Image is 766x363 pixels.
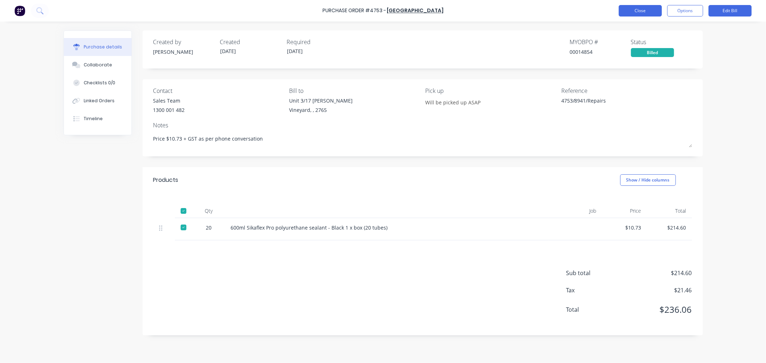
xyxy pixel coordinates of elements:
[620,286,692,294] span: $21.46
[84,98,115,104] div: Linked Orders
[667,5,703,16] button: Options
[289,97,353,104] div: Unit 3/17 [PERSON_NAME]
[287,38,348,46] div: Required
[620,174,676,186] button: Show / Hide columns
[548,204,602,218] div: Job
[602,204,647,218] div: Price
[619,5,662,16] button: Close
[231,224,543,231] div: 600ml Sikaflex Pro polyurethane sealant - Black 1 x box (20 tubes)
[647,204,692,218] div: Total
[425,97,491,108] input: Enter notes...
[153,97,185,104] div: Sales Team
[709,5,752,16] button: Edit Bill
[620,303,692,316] span: $236.06
[566,286,620,294] span: Tax
[153,176,178,184] div: Products
[64,56,131,74] button: Collaborate
[289,86,420,95] div: Bill to
[220,38,281,46] div: Created
[387,7,444,14] a: [GEOGRAPHIC_DATA]
[153,48,214,56] div: [PERSON_NAME]
[561,97,651,113] textarea: 4753/8941/Repairs
[14,5,25,16] img: Factory
[322,7,386,15] div: Purchase Order #4753 -
[84,115,103,122] div: Timeline
[561,86,692,95] div: Reference
[199,224,219,231] div: 20
[64,92,131,110] button: Linked Orders
[64,74,131,92] button: Checklists 0/0
[153,121,692,129] div: Notes
[570,38,631,46] div: MYOB PO #
[570,48,631,56] div: 00014854
[631,38,692,46] div: Status
[631,48,674,57] div: Billed
[153,131,692,147] textarea: Price $10.73 + GST as per phone conversation
[153,38,214,46] div: Created by
[608,224,641,231] div: $10.73
[64,38,131,56] button: Purchase details
[620,269,692,277] span: $214.60
[64,110,131,128] button: Timeline
[566,305,620,314] span: Total
[193,204,225,218] div: Qty
[84,80,115,86] div: Checklists 0/0
[566,269,620,277] span: Sub total
[84,44,122,50] div: Purchase details
[289,106,353,114] div: Vineyard, , 2765
[425,86,556,95] div: Pick up
[84,62,112,68] div: Collaborate
[153,86,284,95] div: Contact
[653,224,686,231] div: $214.60
[153,106,185,114] div: 1300 001 482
